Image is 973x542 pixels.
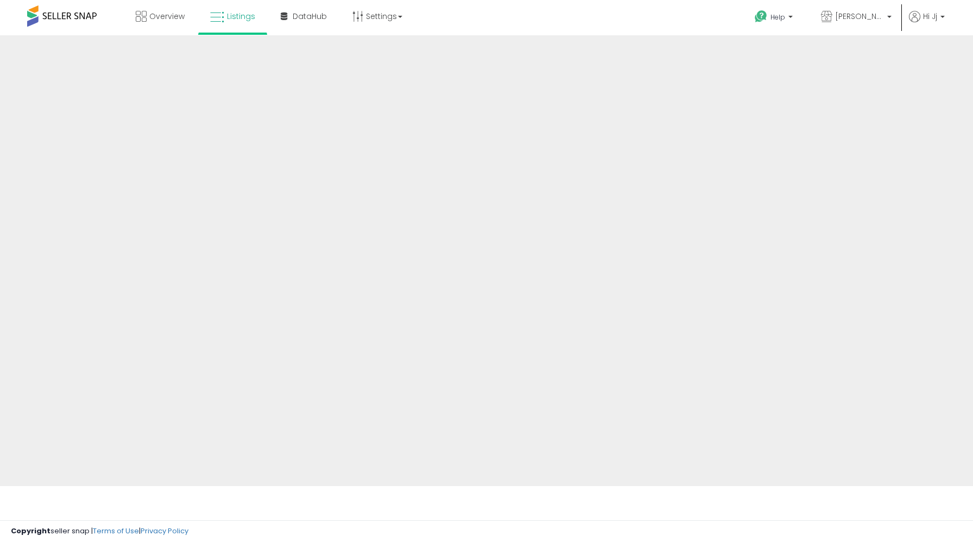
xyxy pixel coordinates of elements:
a: Help [746,2,804,35]
span: Overview [149,11,185,22]
span: Hi Jj [923,11,937,22]
span: DataHub [293,11,327,22]
span: Help [770,12,785,22]
i: Get Help [754,10,768,23]
a: Hi Jj [909,11,945,35]
span: [PERSON_NAME]'s Movies [835,11,884,22]
span: Listings [227,11,255,22]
